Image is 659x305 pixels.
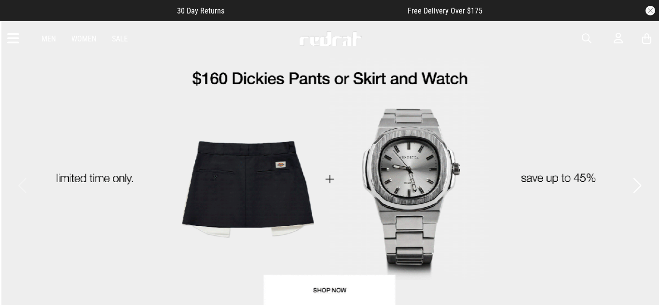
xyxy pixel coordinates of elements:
[41,34,56,43] a: Men
[299,31,362,46] img: Redrat logo
[112,34,128,43] a: Sale
[631,175,644,196] button: Next slide
[15,175,28,196] button: Previous slide
[244,6,388,15] iframe: Customer reviews powered by Trustpilot
[71,34,96,43] a: Women
[177,6,224,15] span: 30 Day Returns
[408,6,482,15] span: Free Delivery Over $175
